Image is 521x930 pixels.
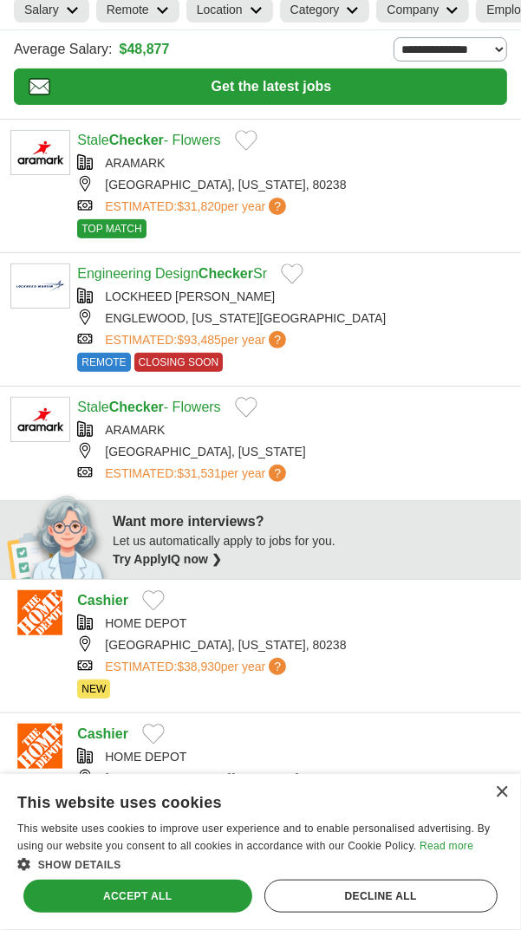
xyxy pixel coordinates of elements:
[50,76,492,97] span: Get the latest jobs
[105,198,290,216] a: ESTIMATED:$31,820per year?
[7,492,112,579] img: apply-iq-scientist.png
[269,331,286,348] span: ?
[77,770,511,788] div: [GEOGRAPHIC_DATA][US_STATE]
[134,353,224,372] span: CLOSING SOON
[113,552,222,566] a: Try ApplyIQ now ❯
[105,616,186,630] a: HOME DEPOT
[77,353,130,372] span: REMOTE
[77,443,511,461] div: [GEOGRAPHIC_DATA], [US_STATE]
[105,289,275,303] a: LOCKHEED [PERSON_NAME]
[235,130,257,151] button: Add to favorite jobs
[38,859,121,871] span: Show details
[14,68,507,105] button: Get the latest jobs
[77,726,128,741] a: Cashier
[105,331,290,349] a: ESTIMATED:$93,485per year?
[77,309,511,328] div: ENGLEWOOD, [US_STATE][GEOGRAPHIC_DATA]
[290,1,340,19] h2: Category
[264,880,498,913] div: Decline all
[495,786,508,799] div: Close
[10,397,70,442] img: Aramark logo
[199,266,253,281] strong: Checker
[235,397,257,418] button: Add to favorite jobs
[10,724,70,769] img: Home Depot logo
[77,636,511,654] div: [GEOGRAPHIC_DATA], [US_STATE], 80238
[17,855,504,873] div: Show details
[77,400,220,414] a: StaleChecker- Flowers
[105,423,165,437] a: ARAMARK
[10,590,70,635] img: Home Depot logo
[177,333,221,347] span: $93,485
[77,219,146,238] span: TOP MATCH
[269,658,286,675] span: ?
[17,823,490,852] span: This website uses cookies to improve user experience and to enable personalised advertising. By u...
[105,750,186,764] a: HOME DEPOT
[197,1,243,19] h2: Location
[105,658,290,676] a: ESTIMATED:$38,930per year?
[177,199,221,213] span: $31,820
[77,133,220,147] a: StaleChecker- Flowers
[142,724,165,745] button: Add to favorite jobs
[23,880,252,913] div: Accept all
[105,465,290,483] a: ESTIMATED:$31,531per year?
[14,37,507,62] div: Average Salary:
[109,133,164,147] strong: Checker
[113,532,511,569] div: Let us automatically apply to jobs for you.
[105,156,165,170] a: ARAMARK
[10,130,70,175] img: Aramark logo
[387,1,439,19] h2: Company
[281,263,303,284] button: Add to favorite jobs
[77,593,128,608] a: Cashier
[177,660,221,673] span: $38,930
[17,787,460,813] div: This website uses cookies
[77,176,511,194] div: [GEOGRAPHIC_DATA], [US_STATE], 80238
[24,1,59,19] h2: Salary
[269,198,286,215] span: ?
[109,400,164,414] strong: Checker
[107,1,149,19] h2: Remote
[420,840,473,852] a: Read more, opens a new window
[142,590,165,611] button: Add to favorite jobs
[77,266,267,281] a: Engineering DesignCheckerSr
[177,466,221,480] span: $31,531
[269,465,286,482] span: ?
[113,511,511,532] div: Want more interviews?
[10,263,70,309] img: Lockheed Martin logo
[120,39,170,60] a: $48,877
[77,680,110,699] span: NEW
